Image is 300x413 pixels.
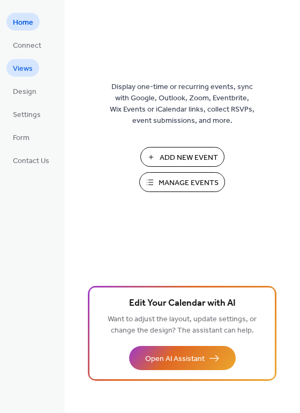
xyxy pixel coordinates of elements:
span: Connect [13,40,41,51]
span: Form [13,132,29,144]
span: Contact Us [13,156,49,167]
span: Want to adjust the layout, update settings, or change the design? The assistant can help. [108,312,257,338]
span: Home [13,17,33,28]
span: Open AI Assistant [145,353,205,365]
a: Settings [6,105,47,123]
span: Manage Events [159,178,219,189]
span: Settings [13,109,41,121]
span: Add New Event [160,152,218,164]
a: Design [6,82,43,100]
a: Connect [6,36,48,54]
span: Design [13,86,36,98]
a: Home [6,13,40,31]
button: Open AI Assistant [129,346,236,370]
span: Views [13,63,33,75]
span: Display one-time or recurring events, sync with Google, Outlook, Zoom, Eventbrite, Wix Events or ... [110,82,254,127]
a: Form [6,128,36,146]
span: Edit Your Calendar with AI [129,296,236,311]
a: Views [6,59,39,77]
button: Manage Events [139,172,225,192]
button: Add New Event [140,147,224,167]
a: Contact Us [6,151,56,169]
